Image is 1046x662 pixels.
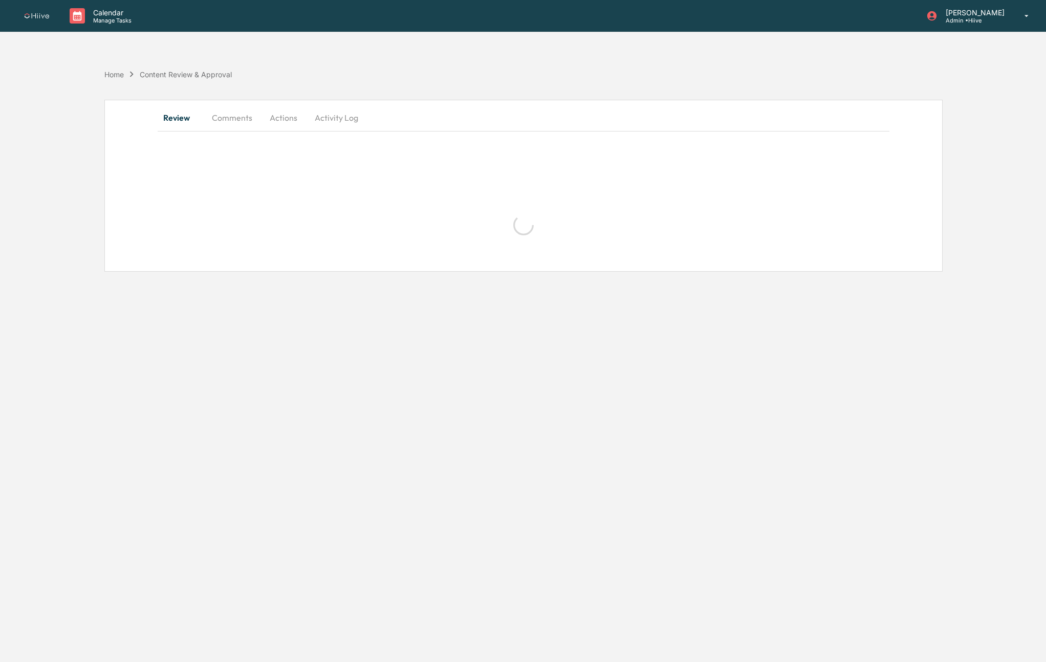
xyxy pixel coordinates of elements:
[938,17,1010,24] p: Admin • Hiive
[204,105,260,130] button: Comments
[25,13,49,19] img: logo
[158,105,890,130] div: secondary tabs example
[260,105,307,130] button: Actions
[85,17,137,24] p: Manage Tasks
[104,70,124,79] div: Home
[158,105,204,130] button: Review
[140,70,232,79] div: Content Review & Approval
[307,105,366,130] button: Activity Log
[85,8,137,17] p: Calendar
[938,8,1010,17] p: [PERSON_NAME]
